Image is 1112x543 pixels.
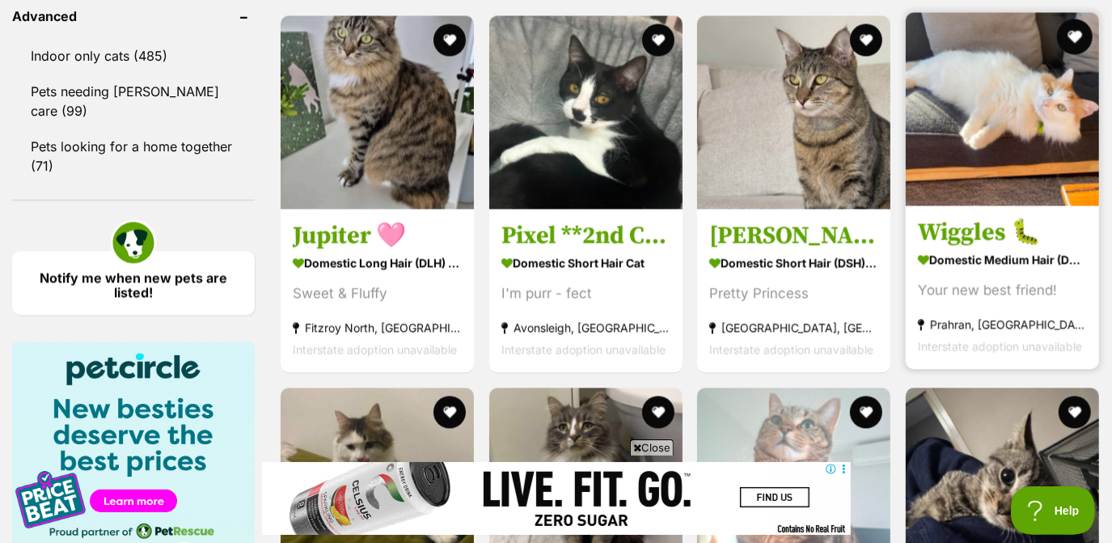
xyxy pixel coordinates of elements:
[906,12,1099,206] img: Wiggles 🐛 - Domestic Medium Hair (DMH) Cat
[293,220,462,251] h3: Jupiter 🩷
[918,279,1087,301] div: Your new best friend!
[501,251,670,274] strong: Domestic Short Hair Cat
[433,396,466,428] button: favourite
[918,339,1082,353] span: Interstate adoption unavailable
[12,74,255,128] a: Pets needing [PERSON_NAME] care (99)
[906,205,1099,369] a: Wiggles 🐛 Domestic Medium Hair (DMH) Cat Your new best friend! Prahran, [GEOGRAPHIC_DATA] Interst...
[641,23,674,56] button: favourite
[501,282,670,304] div: I'm purr - fect
[501,316,670,338] strong: Avonsleigh, [GEOGRAPHIC_DATA]
[709,316,878,338] strong: [GEOGRAPHIC_DATA], [GEOGRAPHIC_DATA]
[293,316,462,338] strong: Fitzroy North, [GEOGRAPHIC_DATA]
[709,282,878,304] div: Pretty Princess
[293,251,462,274] strong: Domestic Long Hair (DLH) Cat
[641,396,674,428] button: favourite
[12,251,255,315] a: Notify me when new pets are listed!
[918,248,1087,271] strong: Domestic Medium Hair (DMH) Cat
[433,23,466,56] button: favourite
[709,220,878,251] h3: [PERSON_NAME] 🎀
[709,342,873,356] span: Interstate adoption unavailable
[501,342,666,356] span: Interstate adoption unavailable
[697,208,890,372] a: [PERSON_NAME] 🎀 Domestic Short Hair (DSH) Cat Pretty Princess [GEOGRAPHIC_DATA], [GEOGRAPHIC_DATA...
[281,15,474,209] img: Jupiter 🩷 - Domestic Long Hair (DLH) Cat
[697,15,890,209] img: Cleo 🎀 - Domestic Short Hair (DSH) Cat
[12,39,255,73] a: Indoor only cats (485)
[850,23,882,56] button: favourite
[918,313,1087,335] strong: Prahran, [GEOGRAPHIC_DATA]
[850,396,882,428] button: favourite
[489,208,683,372] a: Pixel **2nd Chance Cat Rescue** Domestic Short Hair Cat I'm purr - fect Avonsleigh, [GEOGRAPHIC_D...
[918,217,1087,248] h3: Wiggles 🐛
[489,15,683,209] img: Pixel **2nd Chance Cat Rescue** - Domestic Short Hair Cat
[293,282,462,304] div: Sweet & Fluffy
[1056,19,1092,54] button: favourite
[12,9,255,23] header: Advanced
[709,251,878,274] strong: Domestic Short Hair (DSH) Cat
[630,439,674,456] span: Close
[501,220,670,251] h3: Pixel **2nd Chance Cat Rescue**
[12,129,255,183] a: Pets looking for a home together (71)
[1011,486,1096,535] iframe: Help Scout Beacon - Open
[281,208,474,372] a: Jupiter 🩷 Domestic Long Hair (DLH) Cat Sweet & Fluffy Fitzroy North, [GEOGRAPHIC_DATA] Interstate...
[293,342,457,356] span: Interstate adoption unavailable
[262,462,851,535] iframe: Advertisement
[1058,396,1090,428] button: favourite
